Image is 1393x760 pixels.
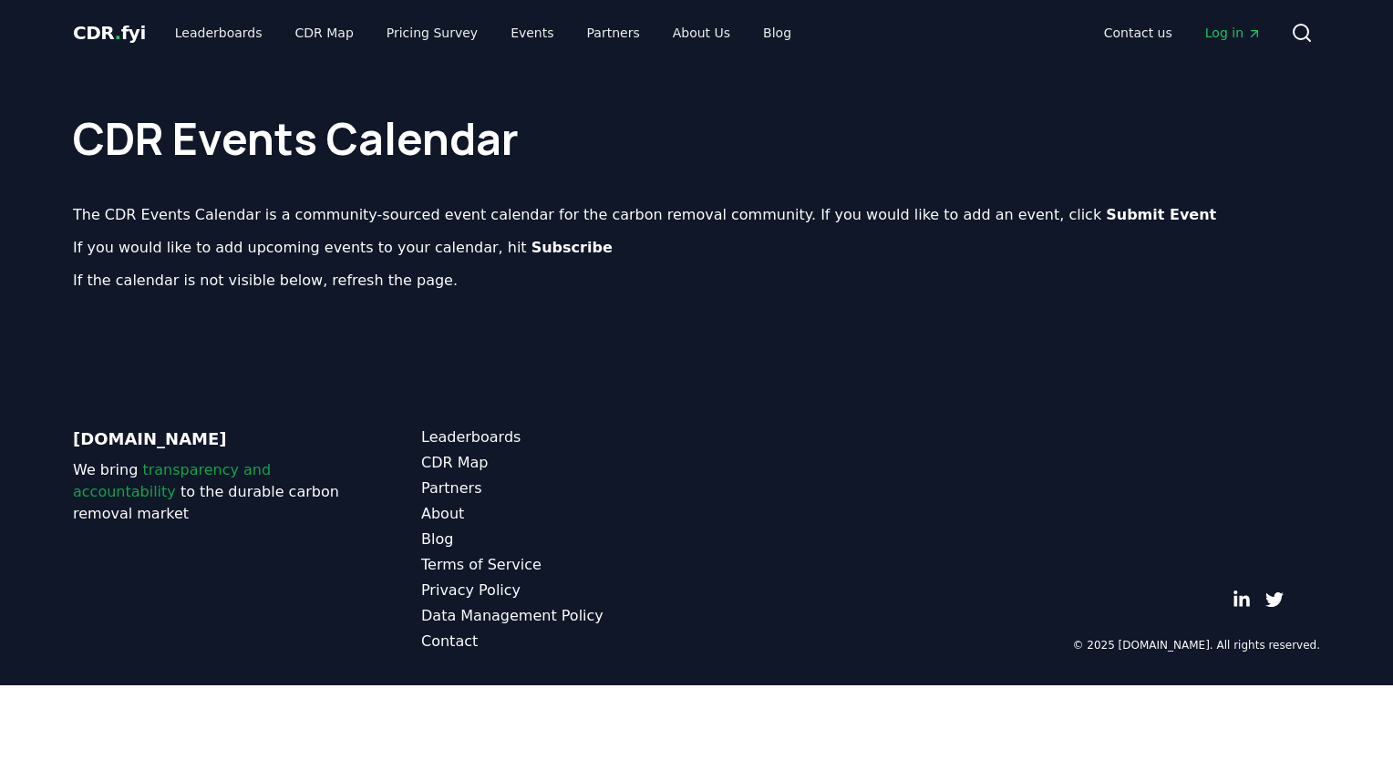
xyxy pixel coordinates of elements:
p: If you would like to add upcoming events to your calendar, hit [73,237,1320,259]
a: CDR.fyi [73,20,146,46]
a: CDR Map [421,452,696,474]
a: CDR Map [281,16,368,49]
p: [DOMAIN_NAME] [73,426,348,452]
p: If the calendar is not visible below, refresh the page. [73,270,1320,292]
span: Log in [1205,24,1262,42]
a: Pricing Survey [372,16,492,49]
a: Contact us [1089,16,1187,49]
span: CDR fyi [73,22,146,44]
p: © 2025 [DOMAIN_NAME]. All rights reserved. [1072,638,1320,652]
span: transparency and accountability [73,461,271,500]
p: The CDR Events Calendar is a community-sourced event calendar for the carbon removal community. I... [73,204,1320,226]
a: Terms of Service [421,554,696,576]
b: Submit Event [1106,206,1216,223]
p: We bring to the durable carbon removal market [73,459,348,525]
a: About [421,503,696,525]
h1: CDR Events Calendar [73,80,1320,160]
a: Blog [748,16,806,49]
a: About Us [658,16,745,49]
a: Leaderboards [421,426,696,448]
a: Blog [421,529,696,550]
a: Events [496,16,568,49]
a: Twitter [1265,591,1284,609]
a: Privacy Policy [421,580,696,601]
a: Log in [1191,16,1276,49]
a: LinkedIn [1233,591,1251,609]
a: Leaderboards [160,16,277,49]
a: Data Management Policy [421,605,696,627]
nav: Main [1089,16,1276,49]
a: Contact [421,631,696,652]
b: Subscribe [531,239,613,256]
a: Partners [421,478,696,499]
a: Partners [573,16,655,49]
nav: Main [160,16,806,49]
span: . [115,22,121,44]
